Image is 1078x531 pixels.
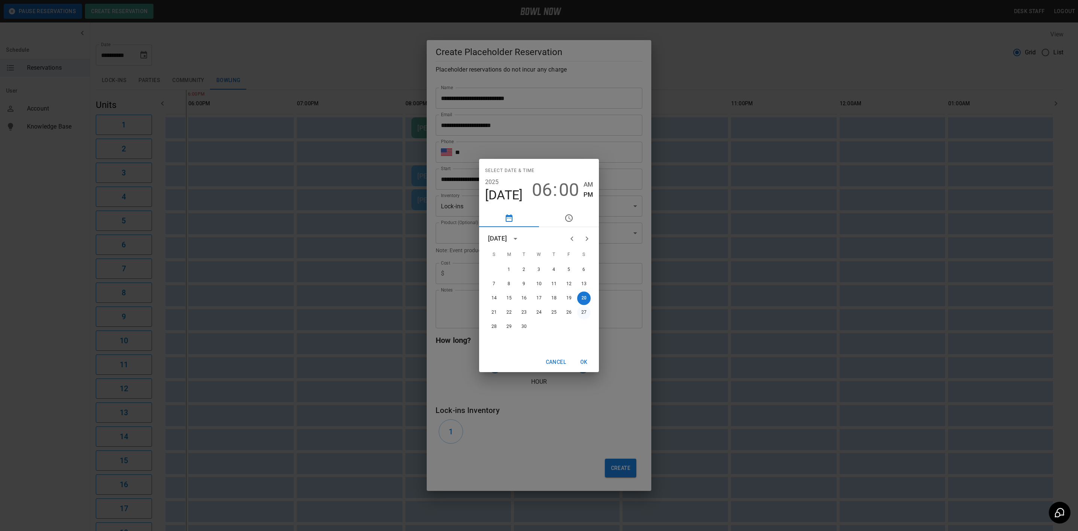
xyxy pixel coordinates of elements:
button: 6 [577,263,591,277]
button: 16 [517,292,531,305]
button: 9 [517,277,531,291]
button: [DATE] [485,187,523,203]
button: Previous month [564,231,579,246]
button: 27 [577,306,591,319]
button: 21 [487,306,501,319]
button: 24 [532,306,546,319]
button: 1 [502,263,516,277]
button: 19 [562,292,576,305]
button: OK [572,355,596,369]
button: 26 [562,306,576,319]
button: 2 [517,263,531,277]
button: 20 [577,292,591,305]
span: Saturday [577,247,591,262]
button: 11 [547,277,561,291]
button: 14 [487,292,501,305]
button: 2025 [485,177,499,187]
button: 5 [562,263,576,277]
span: Friday [562,247,576,262]
button: 23 [517,306,531,319]
button: pick time [539,209,599,227]
button: 8 [502,277,516,291]
button: 12 [562,277,576,291]
button: 06 [532,179,552,200]
span: Wednesday [532,247,546,262]
button: 25 [547,306,561,319]
button: PM [584,190,593,200]
button: 3 [532,263,546,277]
button: 15 [502,292,516,305]
button: 29 [502,320,516,334]
button: pick date [479,209,539,227]
button: 00 [559,179,579,200]
button: calendar view is open, switch to year view [509,232,522,245]
div: [DATE] [488,234,507,243]
button: 7 [487,277,501,291]
button: 17 [532,292,546,305]
span: Monday [502,247,516,262]
button: 18 [547,292,561,305]
button: Cancel [543,355,569,369]
span: Sunday [487,247,501,262]
button: 4 [547,263,561,277]
span: Tuesday [517,247,531,262]
span: Select date & time [485,165,535,177]
button: 10 [532,277,546,291]
button: AM [584,179,593,190]
span: : [553,179,557,200]
button: 28 [487,320,501,334]
button: 30 [517,320,531,334]
button: 13 [577,277,591,291]
span: Thursday [547,247,561,262]
button: Next month [579,231,594,246]
button: 22 [502,306,516,319]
